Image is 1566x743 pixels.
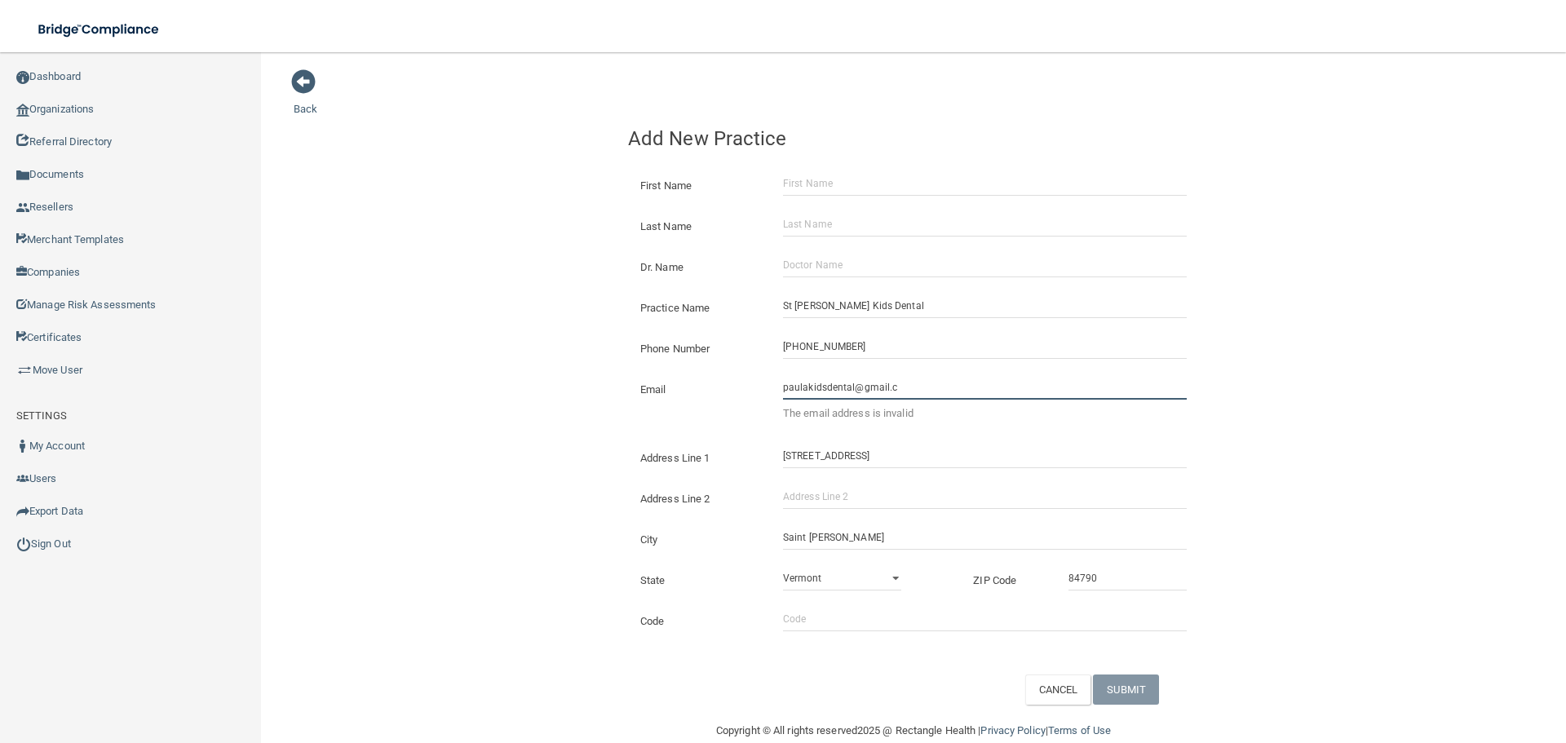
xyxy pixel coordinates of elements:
[16,505,29,518] img: icon-export.b9366987.png
[16,440,29,453] img: ic_user_dark.df1a06c3.png
[628,449,771,468] label: Address Line 1
[628,380,771,400] label: Email
[628,571,771,590] label: State
[628,176,771,196] label: First Name
[16,104,29,117] img: organization-icon.f8decf85.png
[628,128,1199,149] h4: Add New Practice
[16,169,29,182] img: icon-documents.8dae5593.png
[783,375,1187,400] input: Email
[628,339,771,359] label: Phone Number
[24,13,175,46] img: bridge_compliance_login_screen.278c3ca4.svg
[16,362,33,378] img: briefcase.64adab9b.png
[783,212,1187,237] input: Last Name
[783,253,1187,277] input: Doctor Name
[16,406,67,426] label: SETTINGS
[628,530,771,550] label: City
[628,612,771,631] label: Code
[783,294,1187,318] input: Practice Name
[1025,674,1091,705] button: CANCEL
[628,217,771,237] label: Last Name
[783,607,1187,631] input: Code
[783,444,1187,468] input: Address Line 1
[628,489,771,509] label: Address Line 2
[783,525,1187,550] input: City
[628,299,771,318] label: Practice Name
[1093,674,1159,705] button: SUBMIT
[1048,724,1111,736] a: Terms of Use
[16,537,31,551] img: ic_power_dark.7ecde6b1.png
[294,83,317,115] a: Back
[16,472,29,485] img: icon-users.e205127d.png
[16,71,29,84] img: ic_dashboard_dark.d01f4a41.png
[628,258,771,277] label: Dr. Name
[783,171,1187,196] input: First Name
[783,404,1187,423] p: The email address is invalid
[16,201,29,214] img: ic_reseller.de258add.png
[783,484,1187,509] input: Address Line 2
[783,334,1187,359] input: (___) ___-____
[1068,566,1187,590] input: _____
[980,724,1045,736] a: Privacy Policy
[961,571,1056,590] label: ZIP Code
